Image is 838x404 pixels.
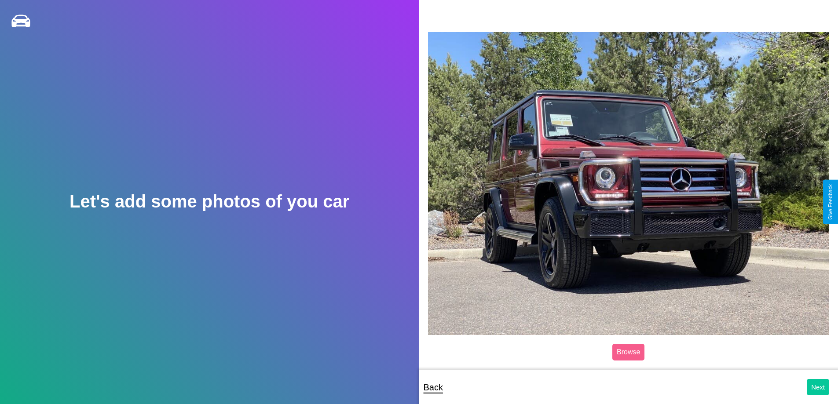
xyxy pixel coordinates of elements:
[428,32,830,335] img: posted
[807,379,829,395] button: Next
[424,379,443,395] p: Back
[827,184,834,220] div: Give Feedback
[70,192,349,211] h2: Let's add some photos of you car
[612,344,644,360] label: Browse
